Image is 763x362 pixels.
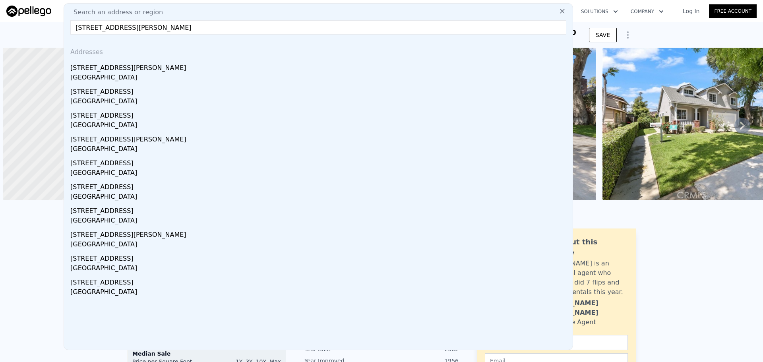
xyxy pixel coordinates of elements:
div: [STREET_ADDRESS][PERSON_NAME] [70,60,569,73]
div: [GEOGRAPHIC_DATA] [70,216,569,227]
a: Free Account [709,4,757,18]
div: [STREET_ADDRESS] [70,179,569,192]
div: [STREET_ADDRESS][PERSON_NAME] [70,227,569,240]
div: [STREET_ADDRESS] [70,84,569,97]
div: [GEOGRAPHIC_DATA] [70,168,569,179]
button: Show Options [620,27,636,43]
button: SAVE [589,28,617,42]
div: [PERSON_NAME] is an active local agent who personally did 7 flips and bought 3 rentals this year. [539,259,628,297]
div: Ask about this property [539,236,628,259]
div: [GEOGRAPHIC_DATA] [70,240,569,251]
div: [STREET_ADDRESS] [70,155,569,168]
div: [GEOGRAPHIC_DATA] [70,97,569,108]
div: [STREET_ADDRESS] [70,108,569,120]
div: [GEOGRAPHIC_DATA] [70,73,569,84]
a: Log In [673,7,709,15]
div: Addresses [67,41,569,60]
input: Enter an address, city, region, neighborhood or zip code [70,20,566,35]
div: [STREET_ADDRESS] [70,251,569,263]
button: Company [624,4,670,19]
div: [PERSON_NAME] [PERSON_NAME] [539,298,628,317]
span: Search an address or region [67,8,163,17]
div: Median Sale [132,350,281,358]
div: [GEOGRAPHIC_DATA] [70,192,569,203]
div: [GEOGRAPHIC_DATA] [70,120,569,132]
div: [STREET_ADDRESS][PERSON_NAME] [70,132,569,144]
div: [GEOGRAPHIC_DATA] [70,287,569,298]
div: [STREET_ADDRESS] [70,203,569,216]
div: [STREET_ADDRESS] [70,275,569,287]
button: Solutions [575,4,624,19]
div: [GEOGRAPHIC_DATA] [70,263,569,275]
img: Pellego [6,6,51,17]
div: [GEOGRAPHIC_DATA] [70,144,569,155]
